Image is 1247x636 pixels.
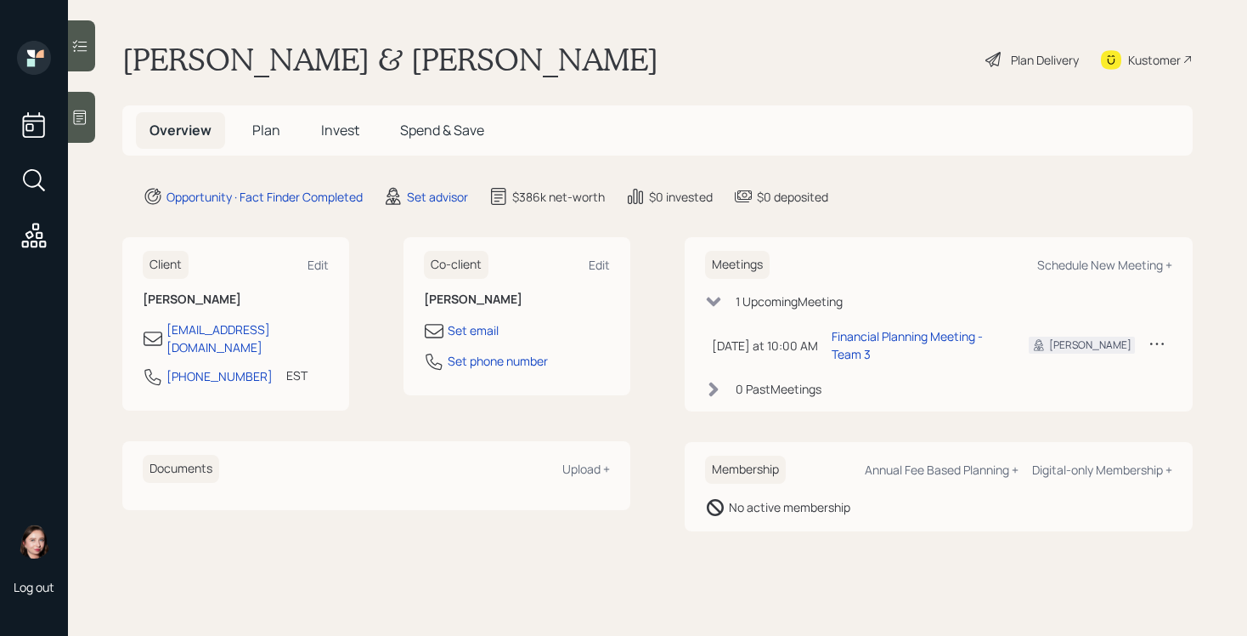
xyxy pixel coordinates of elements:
[150,121,212,139] span: Overview
[832,327,1002,363] div: Financial Planning Meeting - Team 3
[122,41,658,78] h1: [PERSON_NAME] & [PERSON_NAME]
[143,292,329,307] h6: [PERSON_NAME]
[321,121,359,139] span: Invest
[1011,51,1079,69] div: Plan Delivery
[424,251,488,279] h6: Co-client
[166,367,273,385] div: [PHONE_NUMBER]
[14,579,54,595] div: Log out
[865,462,1018,478] div: Annual Fee Based Planning +
[166,188,363,206] div: Opportunity · Fact Finder Completed
[757,188,828,206] div: $0 deposited
[736,292,843,310] div: 1 Upcoming Meeting
[1128,51,1181,69] div: Kustomer
[143,455,219,483] h6: Documents
[17,525,51,559] img: aleksandra-headshot.png
[286,366,308,384] div: EST
[705,456,786,484] h6: Membership
[729,498,850,516] div: No active membership
[1032,462,1172,478] div: Digital-only Membership +
[252,121,280,139] span: Plan
[448,321,499,339] div: Set email
[1049,338,1131,353] div: [PERSON_NAME]
[705,251,770,279] h6: Meetings
[649,188,713,206] div: $0 invested
[736,380,821,398] div: 0 Past Meeting s
[407,188,468,206] div: Set advisor
[589,257,610,273] div: Edit
[448,352,548,370] div: Set phone number
[143,251,189,279] h6: Client
[308,257,329,273] div: Edit
[562,461,610,477] div: Upload +
[424,292,610,307] h6: [PERSON_NAME]
[1037,257,1172,273] div: Schedule New Meeting +
[166,321,329,356] div: [EMAIL_ADDRESS][DOMAIN_NAME]
[712,337,818,355] div: [DATE] at 10:00 AM
[400,121,484,139] span: Spend & Save
[512,188,605,206] div: $386k net-worth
